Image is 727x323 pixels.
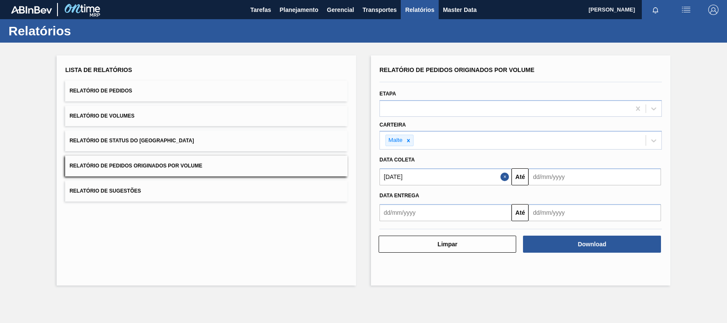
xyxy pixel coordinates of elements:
span: Relatório de Sugestões [69,188,141,194]
span: Data entrega [379,193,419,199]
input: dd/mm/yyyy [529,204,661,221]
h1: Relatórios [9,26,160,36]
span: Lista de Relatórios [65,66,132,73]
span: Planejamento [279,5,318,15]
span: Relatório de Pedidos [69,88,132,94]
span: Tarefas [250,5,271,15]
button: Download [523,236,661,253]
span: Data coleta [379,157,415,163]
button: Relatório de Pedidos Originados por Volume [65,156,348,176]
img: userActions [681,5,691,15]
label: Etapa [379,91,396,97]
button: Relatório de Pedidos [65,81,348,101]
div: Malte [386,135,404,146]
button: Relatório de Volumes [65,106,348,127]
label: Carteira [379,122,406,128]
span: Relatórios [405,5,434,15]
button: Notificações [642,4,669,16]
img: Logout [708,5,718,15]
span: Relatório de Pedidos Originados por Volume [69,163,202,169]
span: Relatório de Pedidos Originados por Volume [379,66,534,73]
span: Relatório de Volumes [69,113,134,119]
input: dd/mm/yyyy [379,168,511,185]
button: Limpar [379,236,516,253]
input: dd/mm/yyyy [379,204,511,221]
span: Gerencial [327,5,354,15]
button: Close [500,168,511,185]
span: Master Data [443,5,477,15]
img: TNhmsLtSVTkK8tSr43FrP2fwEKptu5GPRR3wAAAABJRU5ErkJggg== [11,6,52,14]
span: Transportes [362,5,397,15]
input: dd/mm/yyyy [529,168,661,185]
button: Até [511,168,529,185]
span: Relatório de Status do [GEOGRAPHIC_DATA] [69,138,194,144]
button: Relatório de Sugestões [65,181,348,202]
button: Até [511,204,529,221]
button: Relatório de Status do [GEOGRAPHIC_DATA] [65,130,348,151]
